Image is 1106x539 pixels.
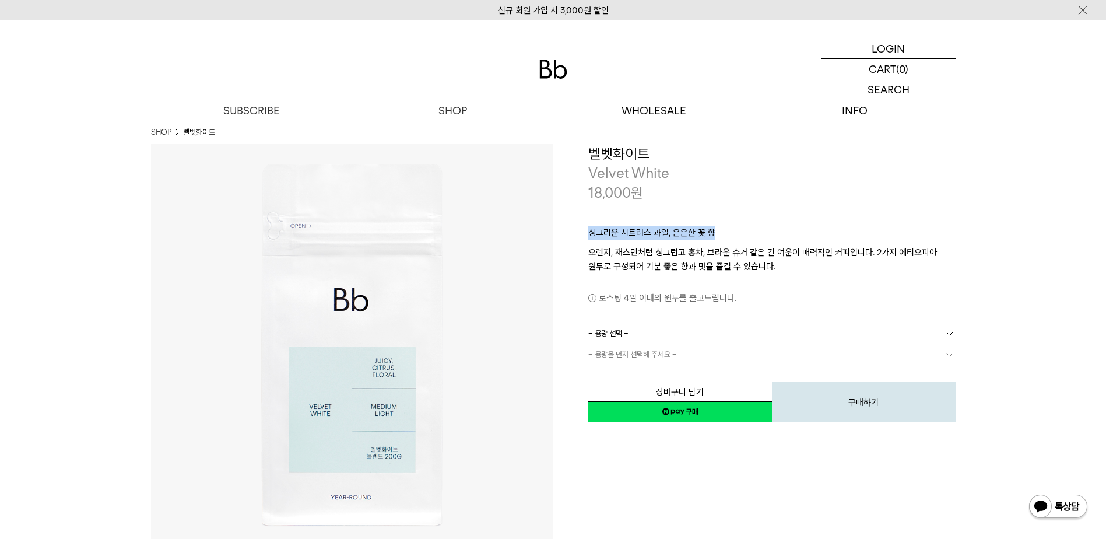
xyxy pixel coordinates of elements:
[631,184,643,201] span: 원
[588,344,677,365] span: = 용량을 먼저 선택해 주세요 =
[539,60,567,79] img: 로고
[588,163,956,183] p: Velvet White
[588,381,772,402] button: 장바구니 담기
[588,226,956,246] p: 싱그러운 시트러스 과일, 은은한 꽃 향
[183,127,215,138] li: 벨벳화이트
[151,100,352,121] a: SUBSCRIBE
[588,144,956,164] h3: 벨벳화이트
[772,381,956,422] button: 구매하기
[588,246,956,274] p: 오렌지, 재스민처럼 싱그럽고 홍차, 브라운 슈거 같은 긴 여운이 매력적인 커피입니다. 2가지 에티오피아 원두로 구성되어 기분 좋은 향과 맛을 즐길 수 있습니다.
[821,38,956,59] a: LOGIN
[1028,494,1089,521] img: 카카오톡 채널 1:1 채팅 버튼
[588,291,956,305] p: 로스팅 4일 이내의 원두를 출고드립니다.
[151,127,171,138] a: SHOP
[553,100,754,121] p: WHOLESALE
[868,79,910,100] p: SEARCH
[821,59,956,79] a: CART (0)
[588,183,643,203] p: 18,000
[869,59,896,79] p: CART
[352,100,553,121] a: SHOP
[498,5,609,16] a: 신규 회원 가입 시 3,000원 할인
[588,401,772,422] a: 새창
[588,323,629,344] span: = 용량 선택 =
[754,100,956,121] p: INFO
[896,59,908,79] p: (0)
[872,38,905,58] p: LOGIN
